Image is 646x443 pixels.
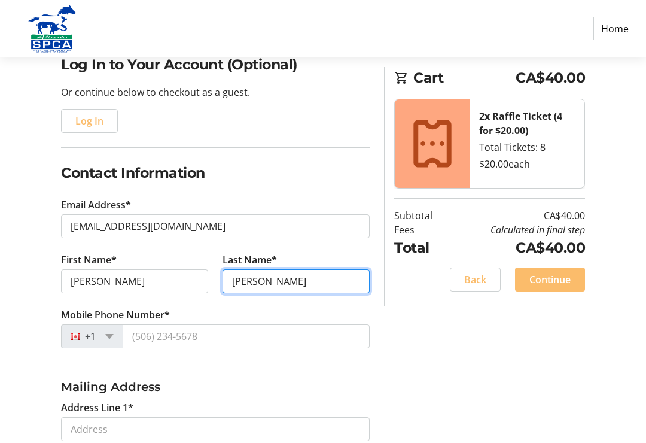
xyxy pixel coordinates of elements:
[516,67,585,88] span: CA$40.00
[75,114,103,128] span: Log In
[479,139,575,154] div: Total Tickets: 8
[123,324,370,348] input: (506) 234-5678
[450,268,501,292] button: Back
[61,109,118,133] button: Log In
[449,236,585,257] td: CA$40.00
[61,162,370,183] h2: Contact Information
[464,272,486,287] span: Back
[449,208,585,222] td: CA$40.00
[61,378,370,396] h3: Mailing Address
[61,400,133,415] label: Address Line 1*
[593,17,636,40] a: Home
[61,308,170,322] label: Mobile Phone Number*
[413,67,516,88] span: Cart
[479,156,575,171] div: $20.00 each
[529,272,571,287] span: Continue
[449,222,585,236] td: Calculated in final step
[223,253,277,267] label: Last Name*
[394,208,449,222] td: Subtotal
[61,198,131,212] label: Email Address*
[515,268,585,292] button: Continue
[61,417,370,441] input: Address
[61,85,370,99] p: Or continue below to checkout as a guest.
[394,236,449,257] td: Total
[61,253,117,267] label: First Name*
[479,109,562,136] strong: 2x Raffle Ticket (4 for $20.00)
[10,5,95,53] img: Alberta SPCA's Logo
[61,54,370,75] h2: Log In to Your Account (Optional)
[394,222,449,236] td: Fees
